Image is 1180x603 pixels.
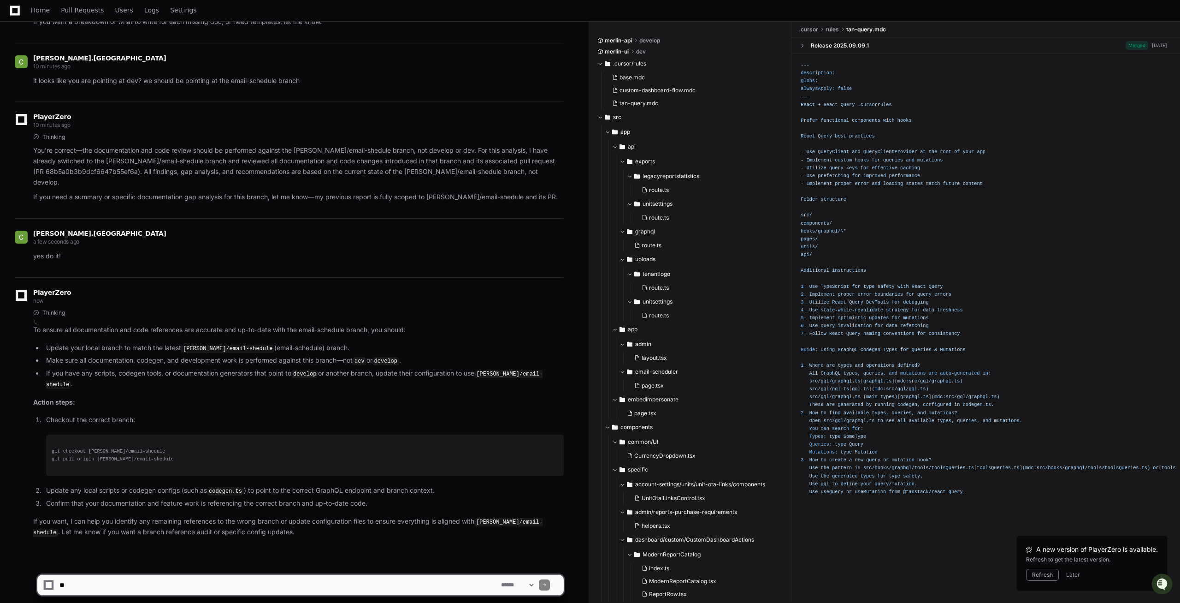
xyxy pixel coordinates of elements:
[801,315,803,321] span: 5
[801,323,803,328] span: 6
[892,299,900,305] span: for
[801,102,815,107] span: React
[807,165,826,171] span: Utilize
[801,149,803,155] span: -
[43,355,564,366] li: Make sure all documentation, codegen, and development work is performed against this branch—not or .
[634,549,640,560] svg: Directory
[818,133,832,139] span: Query
[804,331,807,336] span: .
[820,347,835,352] span: Using
[821,307,884,313] span: stale-while-revalidate
[627,197,785,211] button: unitsettings
[92,97,112,104] span: Pylon
[613,113,621,121] span: src
[838,292,855,297] span: proper
[801,363,803,368] span: 1
[940,149,951,155] span: root
[872,165,897,171] span: effective
[835,157,852,163] span: custom
[801,212,812,218] span: src/
[801,252,812,257] span: api/
[804,299,807,305] span: .
[620,128,630,136] span: app
[883,118,895,123] span: with
[801,62,809,68] span: ---
[15,55,28,68] img: ACg8ocIMhgArYgx6ZSQUNXU5thzs6UsPf9rb_9nFAWwzqr8JC4dkNA=s96-c
[917,157,943,163] span: mutations
[634,269,640,280] svg: Directory
[628,396,678,403] span: embedimpersonate
[809,363,824,368] span: Where
[861,165,869,171] span: for
[801,133,815,139] span: React
[863,331,880,336] span: naming
[33,230,166,237] span: [PERSON_NAME].[GEOGRAPHIC_DATA]
[878,284,895,289] span: safety
[605,112,610,123] svg: Directory
[866,299,889,305] span: DevTools
[923,307,934,313] span: data
[634,198,640,209] svg: Directory
[605,48,629,55] span: merlin-ui
[818,173,849,179] span: prefetching
[807,181,832,186] span: Implement
[832,268,866,273] span: instructions
[863,370,886,376] span: queries,
[612,126,618,137] svg: Directory
[33,76,564,86] p: it looks like you are pointing at dev? we should be pointing at the email-schedule branch
[821,323,835,328] span: query
[620,424,653,431] span: components
[638,184,779,197] button: route.ts
[631,519,779,532] button: helpers.tsx
[628,143,636,150] span: api
[912,307,920,313] span: for
[627,339,632,350] svg: Directory
[809,315,835,321] span: Implement
[801,307,803,313] span: 4
[897,118,912,123] span: hooks
[937,307,962,313] span: freshness
[855,363,863,368] span: and
[804,307,807,313] span: .
[826,363,835,368] span: are
[838,86,852,91] span: false
[612,435,785,449] button: common/UI
[929,149,937,155] span: the
[801,244,818,250] span: utils/
[627,479,632,490] svg: Directory
[1150,573,1175,597] iframe: Open customer support
[818,149,849,155] span: QueryClient
[612,139,785,154] button: api
[649,186,669,194] span: route.ts
[1152,42,1167,49] div: [DATE]
[619,394,625,405] svg: Directory
[875,323,883,328] span: for
[42,133,65,141] span: Thinking
[642,522,670,530] span: helpers.tsx
[33,17,564,27] p: If you want a breakdown of what to write for each missing doc, or need templates, let me know.
[844,370,861,376] span: types,
[963,181,983,186] span: content
[917,331,926,336] span: for
[809,307,818,313] span: Use
[628,326,637,333] span: app
[627,507,632,518] svg: Directory
[804,292,807,297] span: .
[900,165,920,171] span: caching
[612,322,785,337] button: app
[33,54,166,62] span: [PERSON_NAME].[GEOGRAPHIC_DATA]
[33,251,564,262] p: yes do it!
[43,343,564,354] li: Update your local branch to match the latest (email-schedule) branch.
[605,125,785,139] button: app
[639,37,660,44] span: develop
[855,181,869,186] span: error
[897,284,909,289] span: with
[835,133,846,139] span: best
[883,181,903,186] span: loading
[33,63,71,70] span: 10 minutes ago
[613,60,646,67] span: .cursor/rules
[846,165,858,171] span: keys
[627,267,785,281] button: tenantlogo
[849,133,874,139] span: practices
[903,299,928,305] span: debugging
